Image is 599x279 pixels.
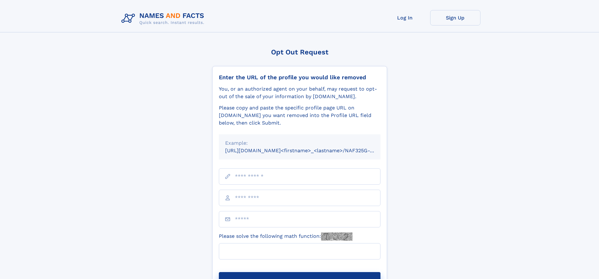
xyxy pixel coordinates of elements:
[380,10,430,25] a: Log In
[212,48,387,56] div: Opt Out Request
[430,10,480,25] a: Sign Up
[219,104,380,127] div: Please copy and paste the specific profile page URL on [DOMAIN_NAME] you want removed into the Pr...
[219,232,352,241] label: Please solve the following math function:
[225,139,374,147] div: Example:
[219,85,380,100] div: You, or an authorized agent on your behalf, may request to opt-out of the sale of your informatio...
[225,148,392,153] small: [URL][DOMAIN_NAME]<firstname>_<lastname>/NAF325G-xxxxxxxx
[119,10,209,27] img: Logo Names and Facts
[219,74,380,81] div: Enter the URL of the profile you would like removed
